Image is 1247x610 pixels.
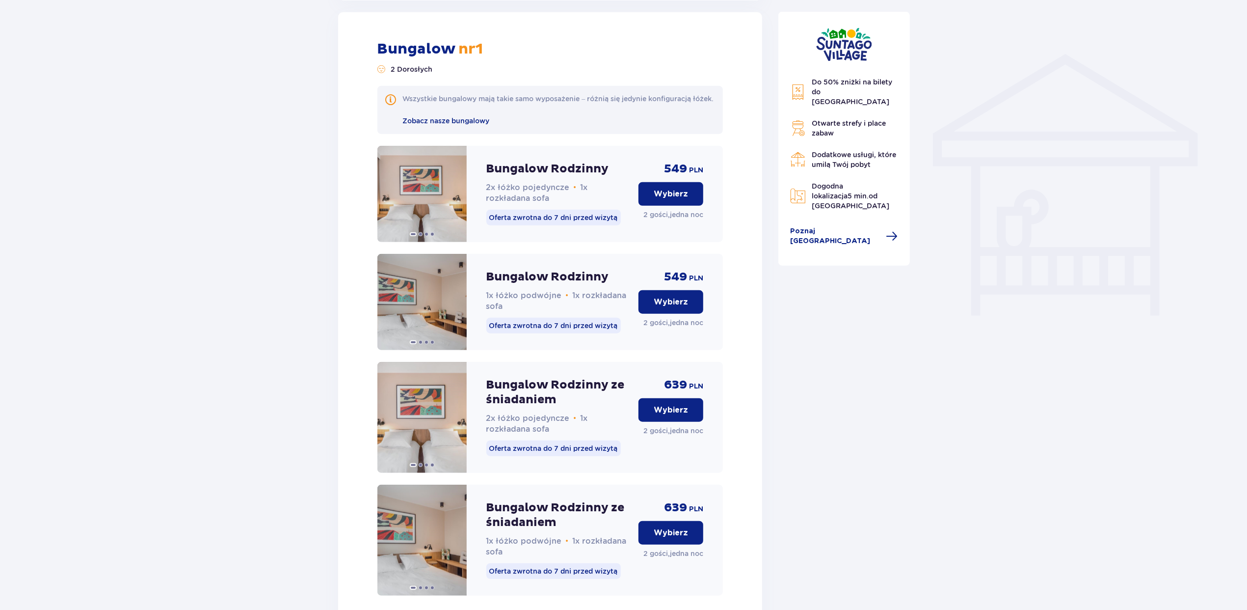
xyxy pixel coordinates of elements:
span: • [574,183,577,193]
p: 2 gości , jedna noc [643,318,703,328]
span: 549 [664,270,687,284]
p: Oferta zwrotna do 7 dni przed wizytą [486,563,621,579]
span: 639 [664,500,687,515]
span: 2x łóżko pojedyncze [486,414,570,423]
p: 2 gości , jedna noc [643,426,703,436]
img: Bungalow Rodzinny ze śniadaniem [377,362,467,473]
span: • [574,414,577,423]
p: Wybierz [654,527,688,538]
img: Restaurant Icon [790,152,806,167]
img: Bungalow Rodzinny [377,146,467,242]
p: Bungalow Rodzinny [486,270,609,284]
p: Bungalow Rodzinny [486,162,609,176]
span: 1x łóżko podwójne [486,291,562,300]
img: Bungalow Rodzinny ze śniadaniem [377,485,467,596]
span: Otwarte strefy i place zabaw [812,119,886,137]
img: Liczba gości [377,65,385,73]
p: Oferta zwrotna do 7 dni przed wizytą [486,210,621,225]
span: 549 [664,162,687,176]
p: 2 gości , jedna noc [643,549,703,558]
button: Wybierz [638,290,703,314]
span: Dogodna lokalizacja od [GEOGRAPHIC_DATA] [812,182,889,210]
p: Wybierz [654,189,688,199]
p: Oferta zwrotna do 7 dni przed wizytą [486,318,621,333]
span: Zobacz nasze bungalowy [403,117,490,125]
span: • [566,536,569,546]
span: 5 min. [848,192,869,200]
span: Dodatkowe usługi, które umilą Twój pobyt [812,151,896,168]
span: • [566,291,569,301]
span: PLN [689,274,703,283]
img: Grill Icon [790,120,806,136]
img: Map Icon [790,188,806,204]
button: Wybierz [638,398,703,422]
button: Wybierz [638,182,703,206]
span: PLN [689,504,703,514]
p: Wybierz [654,297,688,307]
a: Zobacz nasze bungalowy [403,115,490,126]
img: Suntago Village [816,28,872,61]
span: 639 [664,378,687,392]
span: 1x łóżko podwójne [486,536,562,546]
img: Bungalow Rodzinny [377,254,467,350]
p: 2 Dorosłych [391,64,433,74]
span: PLN [689,166,703,175]
div: Wszystkie bungalowy mają takie samo wyposażenie – różnią się jedynie konfiguracją łóżek. [403,94,714,104]
span: PLN [689,382,703,391]
a: Poznaj [GEOGRAPHIC_DATA] [790,226,898,246]
p: Bungalow [377,40,483,58]
span: nr 1 [455,40,483,58]
button: Wybierz [638,521,703,545]
span: Poznaj [GEOGRAPHIC_DATA] [790,226,880,246]
span: Do 50% zniżki na bilety do [GEOGRAPHIC_DATA] [812,78,892,106]
p: Bungalow Rodzinny ze śniadaniem [486,500,631,530]
p: Bungalow Rodzinny ze śniadaniem [486,378,631,407]
p: Wybierz [654,405,688,416]
img: Discount Icon [790,84,806,100]
span: 2x łóżko pojedyncze [486,183,570,192]
p: 2 gości , jedna noc [643,210,703,220]
p: Oferta zwrotna do 7 dni przed wizytą [486,441,621,456]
